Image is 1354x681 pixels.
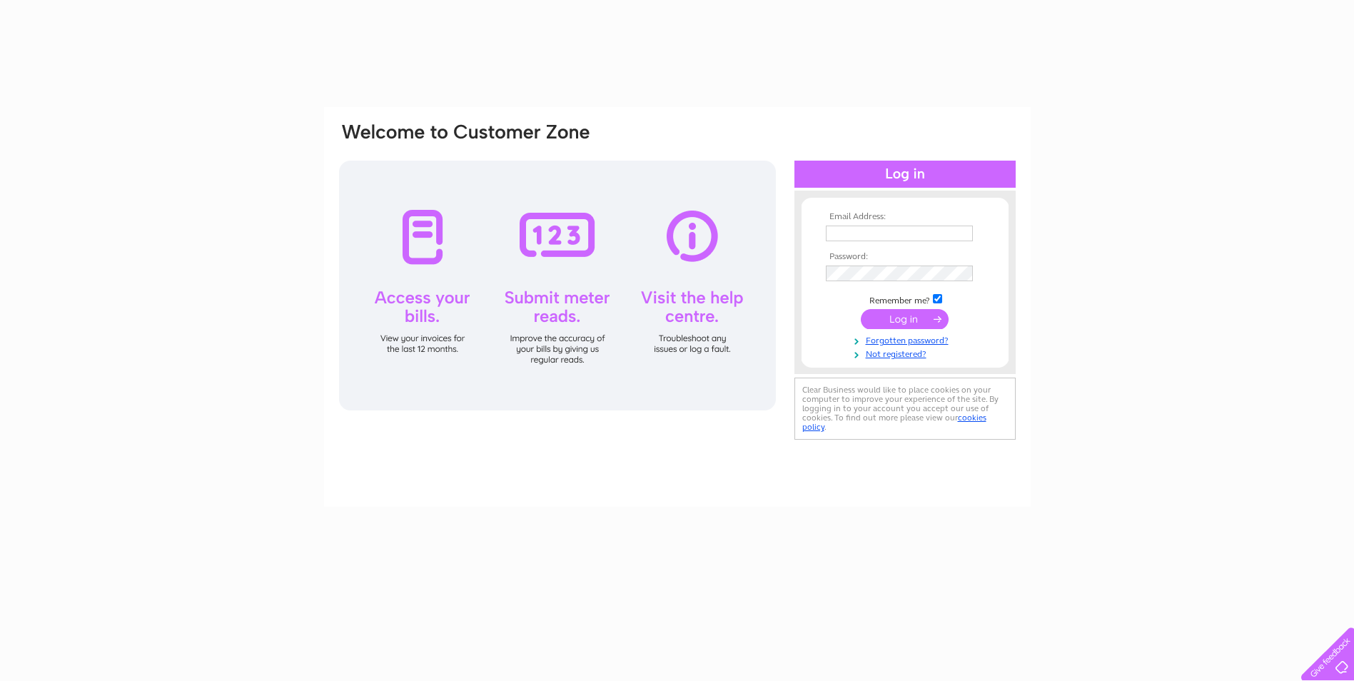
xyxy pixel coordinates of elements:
[861,309,949,329] input: Submit
[802,413,986,432] a: cookies policy
[826,346,988,360] a: Not registered?
[822,292,988,306] td: Remember me?
[822,212,988,222] th: Email Address:
[826,333,988,346] a: Forgotten password?
[822,252,988,262] th: Password:
[794,378,1016,440] div: Clear Business would like to place cookies on your computer to improve your experience of the sit...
